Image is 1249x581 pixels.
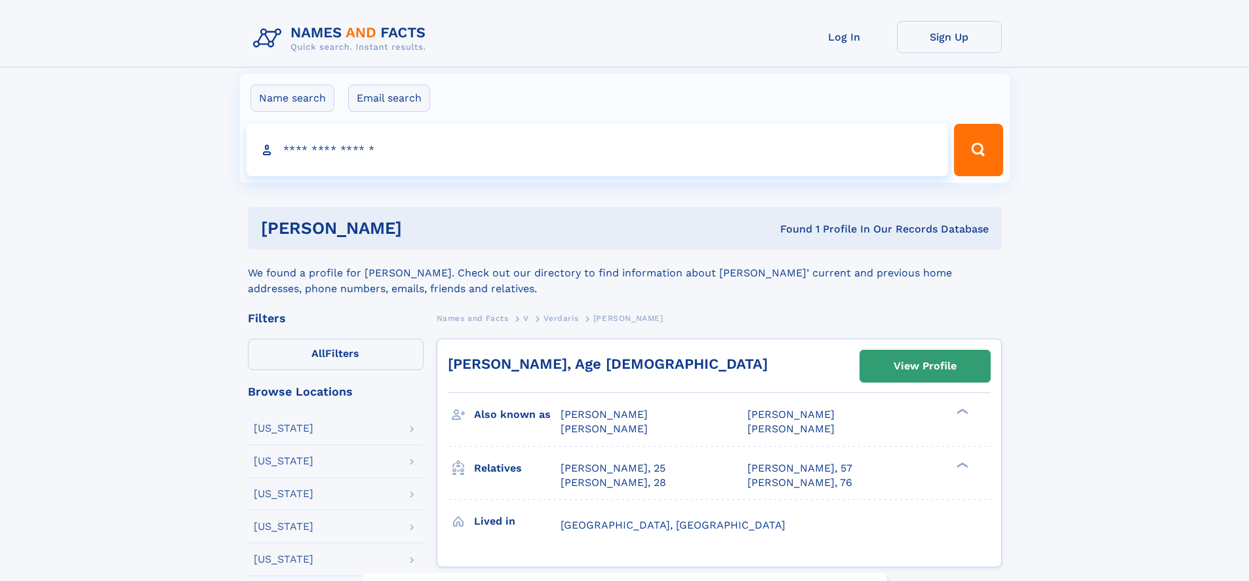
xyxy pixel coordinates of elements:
[561,461,665,476] a: [PERSON_NAME], 25
[248,250,1002,297] div: We found a profile for [PERSON_NAME]. Check out our directory to find information about [PERSON_N...
[523,314,529,323] span: V
[248,21,437,56] img: Logo Names and Facts
[894,351,957,381] div: View Profile
[448,356,768,372] a: [PERSON_NAME], Age [DEMOGRAPHIC_DATA]
[860,350,990,382] a: View Profile
[747,476,852,490] a: [PERSON_NAME], 76
[561,422,648,435] span: [PERSON_NAME]
[747,461,852,476] a: [PERSON_NAME], 57
[561,519,785,531] span: [GEOGRAPHIC_DATA], [GEOGRAPHIC_DATA]
[254,521,313,532] div: [US_STATE]
[523,310,529,326] a: V
[897,21,1002,53] a: Sign Up
[591,222,989,236] div: Found 1 Profile In Our Records Database
[747,422,835,435] span: [PERSON_NAME]
[437,310,509,326] a: Names and Facts
[250,84,334,112] label: Name search
[561,408,648,421] span: [PERSON_NAME]
[953,407,969,416] div: ❯
[747,408,835,421] span: [PERSON_NAME]
[261,220,591,236] h1: [PERSON_NAME]
[474,457,561,479] h3: Relatives
[544,314,578,323] span: Verdaris
[544,310,578,326] a: Verdaris
[474,510,561,533] h3: Lived in
[254,456,313,466] div: [US_STATE]
[593,314,664,323] span: [PERSON_NAME]
[954,124,1002,176] button: Search Button
[254,554,313,565] div: [US_STATE]
[561,476,666,490] a: [PERSON_NAME], 28
[247,124,949,176] input: search input
[953,460,969,469] div: ❯
[474,403,561,426] h3: Also known as
[248,339,424,370] label: Filters
[248,312,424,324] div: Filters
[248,386,424,398] div: Browse Locations
[792,21,897,53] a: Log In
[311,347,325,360] span: All
[254,423,313,434] div: [US_STATE]
[348,84,430,112] label: Email search
[254,489,313,499] div: [US_STATE]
